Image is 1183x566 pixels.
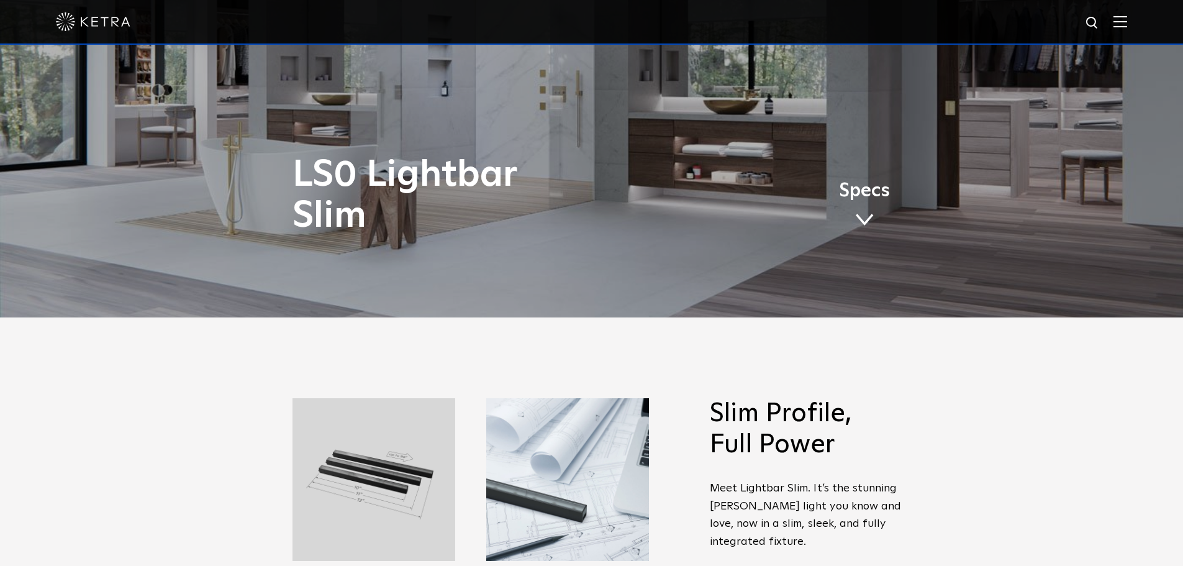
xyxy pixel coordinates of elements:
img: ketra-logo-2019-white [56,12,130,31]
img: L30_Custom_Length_Black-2 [292,398,455,561]
h1: LS0 Lightbar Slim [292,155,643,237]
img: Hamburger%20Nav.svg [1113,16,1127,27]
img: L30_SlimProfile [486,398,649,561]
h2: Slim Profile, Full Power [710,398,902,461]
a: Specs [839,182,890,231]
span: Specs [839,182,890,200]
img: search icon [1085,16,1100,31]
